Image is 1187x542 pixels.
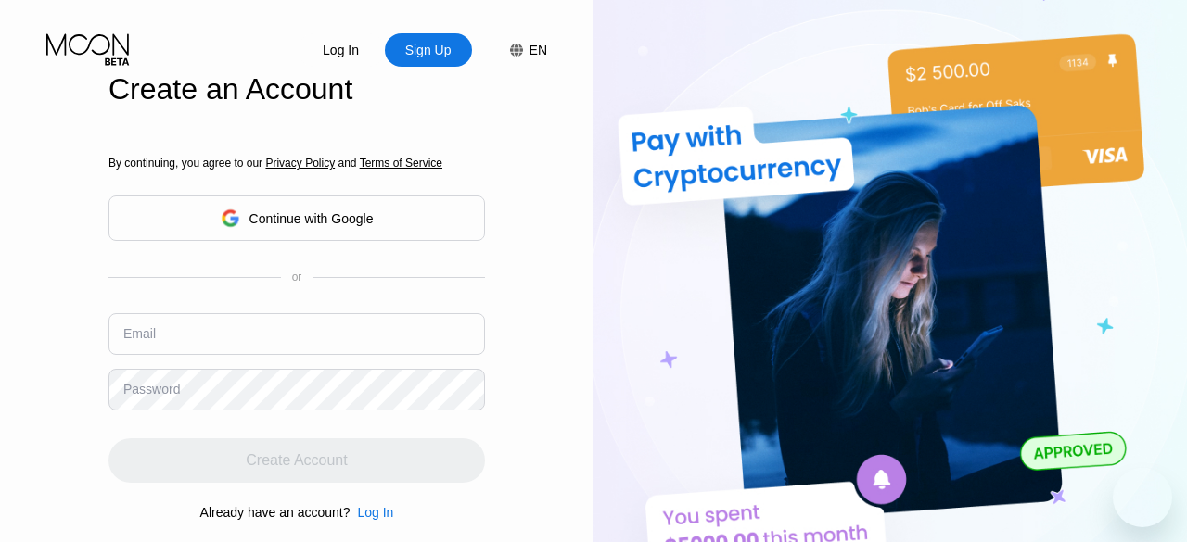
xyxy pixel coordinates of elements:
div: Sign Up [385,33,472,67]
div: Continue with Google [108,195,485,241]
div: Log In [350,505,393,520]
span: Privacy Policy [265,157,335,170]
div: Password [123,382,180,397]
div: Email [123,326,156,341]
div: By continuing, you agree to our [108,157,485,170]
div: Log In [357,505,393,520]
div: EN [491,33,547,67]
div: Continue with Google [249,211,374,226]
div: Create an Account [108,72,485,107]
div: or [292,271,302,284]
div: EN [530,43,547,57]
iframe: Button to launch messaging window [1113,468,1172,527]
div: Sign Up [403,41,453,59]
div: Already have an account? [200,505,351,520]
span: and [335,157,360,170]
span: Terms of Service [360,157,442,170]
div: Log In [321,41,361,59]
div: Log In [298,33,385,67]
